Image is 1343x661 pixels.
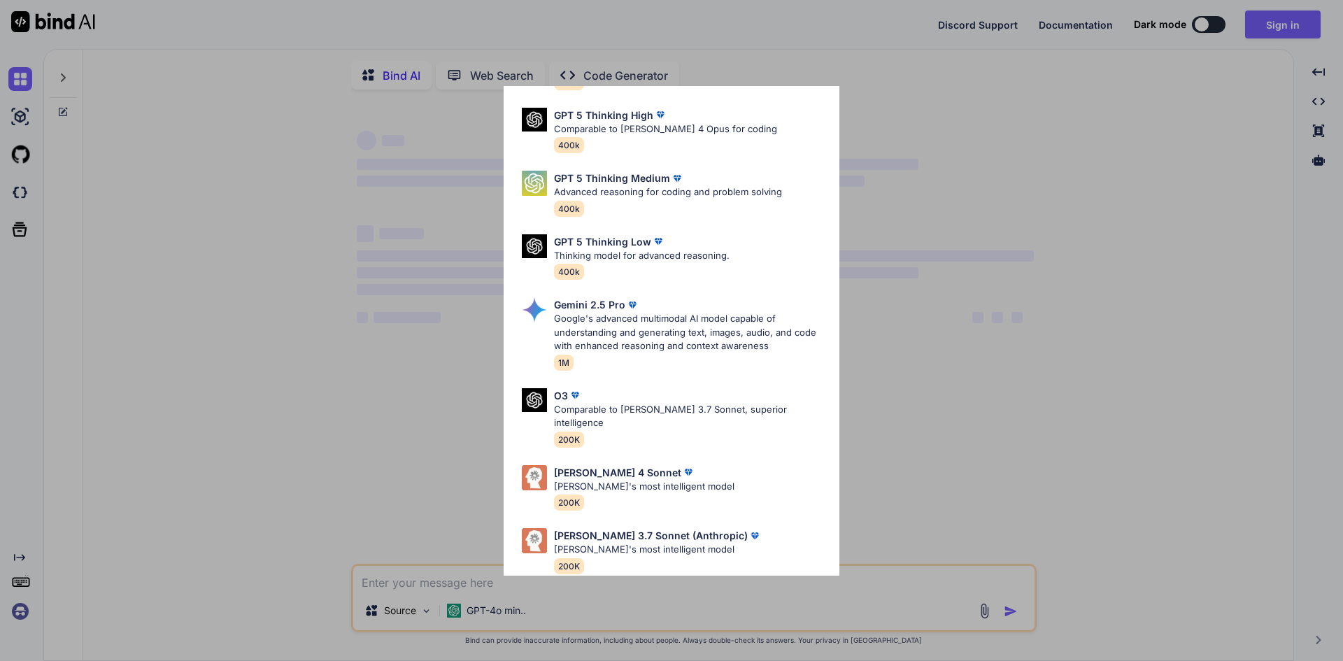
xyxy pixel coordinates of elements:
[554,355,574,371] span: 1M
[554,543,762,557] p: [PERSON_NAME]'s most intelligent model
[554,480,734,494] p: [PERSON_NAME]'s most intelligent model
[554,249,730,263] p: Thinking model for advanced reasoning.
[554,171,670,185] p: GPT 5 Thinking Medium
[554,185,782,199] p: Advanced reasoning for coding and problem solving
[554,388,568,403] p: O3
[522,108,547,132] img: Pick Models
[554,403,828,430] p: Comparable to [PERSON_NAME] 3.7 Sonnet, superior intelligence
[554,432,584,448] span: 200K
[554,495,584,511] span: 200K
[522,388,547,413] img: Pick Models
[670,171,684,185] img: premium
[681,465,695,479] img: premium
[554,201,584,217] span: 400k
[748,529,762,543] img: premium
[554,234,651,249] p: GPT 5 Thinking Low
[554,122,777,136] p: Comparable to [PERSON_NAME] 4 Opus for coding
[625,298,639,312] img: premium
[554,558,584,574] span: 200K
[554,312,828,353] p: Google's advanced multimodal AI model capable of understanding and generating text, images, audio...
[554,108,653,122] p: GPT 5 Thinking High
[554,528,748,543] p: [PERSON_NAME] 3.7 Sonnet (Anthropic)
[568,388,582,402] img: premium
[651,234,665,248] img: premium
[522,465,547,490] img: Pick Models
[554,264,584,280] span: 400k
[653,108,667,122] img: premium
[554,465,681,480] p: [PERSON_NAME] 4 Sonnet
[522,171,547,196] img: Pick Models
[554,297,625,312] p: Gemini 2.5 Pro
[522,297,547,322] img: Pick Models
[522,528,547,553] img: Pick Models
[522,234,547,259] img: Pick Models
[554,137,584,153] span: 400k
